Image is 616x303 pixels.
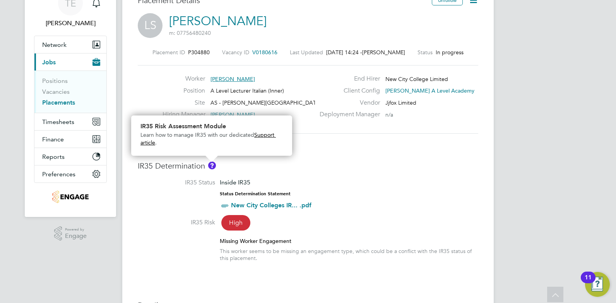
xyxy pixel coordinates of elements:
span: High [221,215,250,231]
span: [PERSON_NAME] A Level Academy [385,87,474,94]
button: Open Resource Center, 11 new notifications [585,272,610,297]
div: Missing Worker Engagement [220,238,478,244]
label: Position [163,87,205,95]
label: End Hirer [315,75,380,83]
label: Site [163,99,205,107]
strong: Status Determination Statement [220,191,291,196]
span: n/a [385,111,393,118]
span: Network [42,41,67,48]
label: Status [418,49,433,56]
a: Placements [42,99,75,106]
label: Worker [163,75,205,83]
span: In progress [436,49,464,56]
span: Finance [42,136,64,143]
label: IR35 Status [138,179,215,187]
a: Positions [42,77,68,84]
label: Last Updated [290,49,323,56]
a: [PERSON_NAME] [169,14,267,29]
span: m: 07756480240 [169,29,211,36]
label: Deployment Manager [315,110,380,119]
label: Placement ID [152,49,185,56]
span: New City College Limited [385,76,448,83]
span: V0180616 [252,49,277,56]
div: This worker seems to be missing an engagement type, which could be a conflict with the IR35 statu... [220,248,478,262]
div: 11 [585,277,592,288]
label: Vacancy ID [222,49,249,56]
span: Jjfox Limited [385,99,416,106]
span: Jobs [42,59,56,66]
span: Reports [42,153,65,160]
span: Powered by [65,226,87,233]
span: Engage [65,233,87,239]
button: About IR35 [208,162,216,169]
label: IR35 Risk [138,219,215,227]
img: jjfox-logo-retina.png [52,191,88,203]
div: About IR35 [131,115,292,156]
strong: IR35 Risk Assessment Module [140,122,226,130]
a: New City Colleges IR... .pdf [231,201,311,209]
span: LS [138,13,163,38]
label: Client Config [315,87,380,95]
label: Vendor [315,99,380,107]
span: [PERSON_NAME] [210,111,255,118]
a: Vacancies [42,88,70,95]
span: Timesheets [42,118,74,126]
span: AS - [PERSON_NAME][GEOGRAPHIC_DATA] [210,99,321,106]
span: . [155,139,157,146]
span: Preferences [42,170,75,178]
h3: IR35 Determination [138,161,478,171]
a: Support article [140,132,276,146]
label: Hiring Manager [163,110,205,119]
span: Inside IR35 [220,179,250,186]
a: Go to home page [34,191,107,203]
span: [DATE] 14:24 - [326,49,362,56]
span: A Level Lecturer Italian (Inner) [210,87,284,94]
span: [PERSON_NAME] [362,49,405,56]
span: P304880 [188,49,210,56]
span: [PERSON_NAME] [210,76,255,83]
span: Learn how to manage IR35 with our dedicated [140,132,254,138]
span: Tom Ellis [34,19,107,28]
